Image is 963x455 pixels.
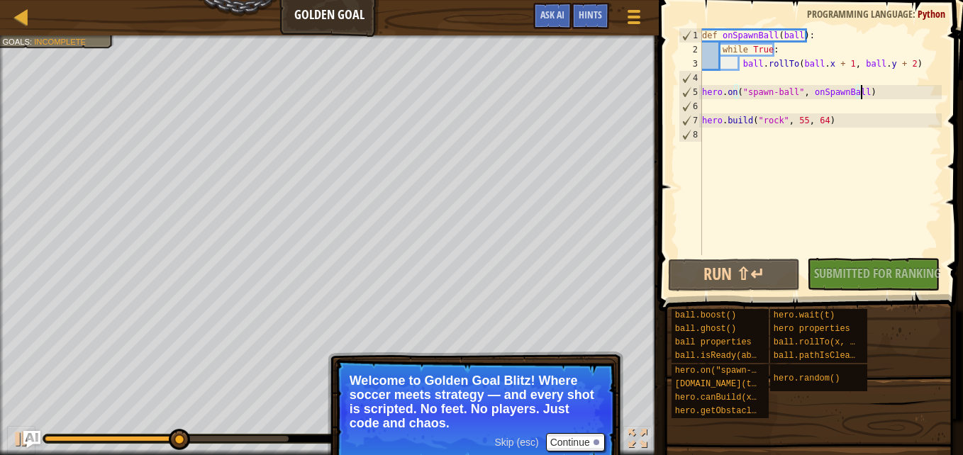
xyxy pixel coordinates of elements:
span: : [913,7,918,21]
span: [DOMAIN_NAME](type, x, y) [675,379,803,389]
div: 2 [679,43,702,57]
div: 8 [679,128,702,142]
span: ball.boost() [675,310,736,320]
div: 6 [679,99,702,113]
span: Skip (esc) [494,437,538,448]
button: Toggle fullscreen [623,426,652,455]
span: ball.pathIsClear(x, y) [774,351,886,361]
button: Ctrl + P: Play [7,426,35,455]
span: Goals [2,37,30,46]
span: Incomplete [34,37,86,46]
span: : [30,37,34,46]
span: hero.on("spawn-ball", f) [675,366,798,376]
span: Python [918,7,945,21]
span: ball properties [675,337,752,347]
div: 5 [679,85,702,99]
button: Run ⇧↵ [668,259,801,291]
span: hero properties [774,324,850,334]
span: hero.wait(t) [774,310,835,320]
span: hero.getObstacleAt(x, y) [675,406,798,416]
span: Hints [579,8,602,21]
button: Ask AI [533,3,572,29]
div: 1 [679,28,702,43]
span: ball.rollTo(x, y) [774,337,860,347]
span: hero.random() [774,373,840,383]
button: Show game menu [616,3,652,36]
span: ball.isReady(ability) [675,351,782,361]
p: Welcome to Golden Goal Blitz! Where soccer meets strategy — and every shot is scripted. No feet. ... [350,373,601,430]
span: hero.canBuild(x, y) [675,393,772,403]
span: Programming language [807,7,913,21]
div: 7 [679,113,702,128]
div: 4 [679,71,702,85]
span: Ask AI [540,8,564,21]
div: 3 [679,57,702,71]
button: Ask AI [23,431,40,448]
span: ball.ghost() [675,324,736,334]
button: Continue [546,433,605,451]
